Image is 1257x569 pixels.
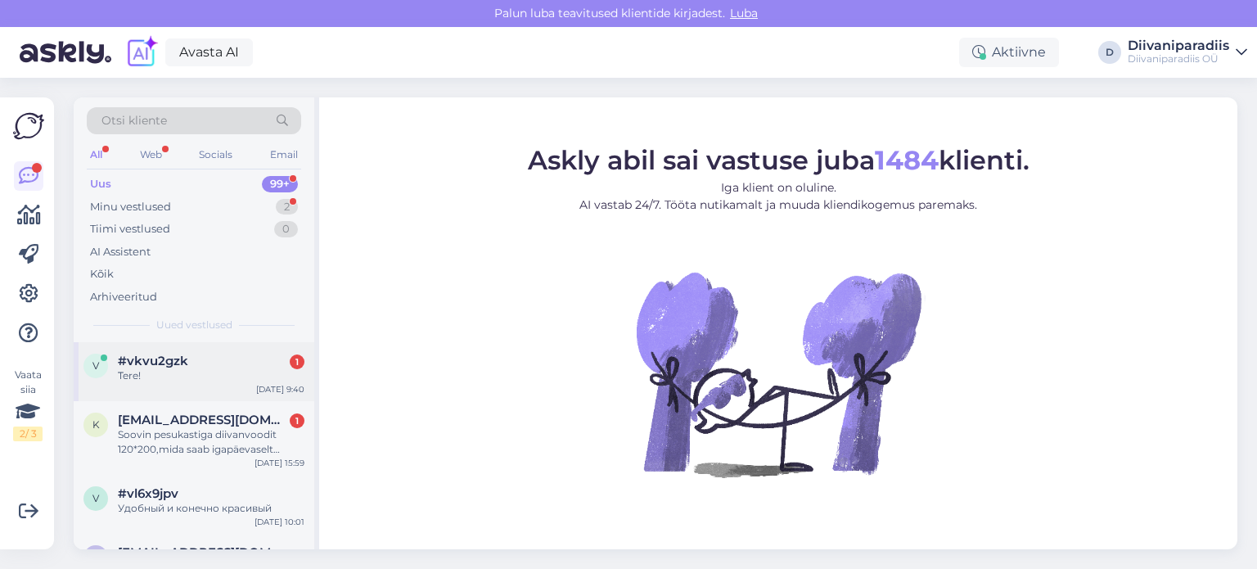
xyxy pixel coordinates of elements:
[1128,39,1229,52] div: Diivaniparadiis
[13,427,43,441] div: 2 / 3
[92,359,99,372] span: v
[124,35,159,70] img: explore-ai
[196,144,236,165] div: Socials
[959,38,1059,67] div: Aktiivne
[156,318,232,332] span: Uued vestlused
[1128,39,1247,65] a: DiivaniparadiisDiivaniparadiis OÜ
[290,413,304,428] div: 1
[256,383,304,395] div: [DATE] 9:40
[255,516,304,528] div: [DATE] 10:01
[92,492,99,504] span: v
[118,545,288,560] span: Lira.oleandr@gmail.com
[290,354,304,369] div: 1
[90,289,157,305] div: Arhiveeritud
[631,226,926,521] img: No Chat active
[255,457,304,469] div: [DATE] 15:59
[90,199,171,215] div: Minu vestlused
[725,6,763,20] span: Luba
[13,368,43,441] div: Vaata siia
[118,354,188,368] span: #vkvu2gzk
[92,418,100,431] span: k
[87,144,106,165] div: All
[118,368,304,383] div: Tere!
[90,244,151,260] div: AI Assistent
[1098,41,1121,64] div: D
[118,427,304,457] div: Soovin pesukastiga diivanvoodit 120*200,mida saab igapäevaselt kasutada
[118,501,304,516] div: Удобный и конечно красивый
[137,144,165,165] div: Web
[165,38,253,66] a: Avasta AI
[118,413,288,427] span: kaskvaima@gmail.com
[90,266,114,282] div: Kõik
[118,486,178,501] span: #vl6x9jpv
[13,111,44,142] img: Askly Logo
[262,176,298,192] div: 99+
[1128,52,1229,65] div: Diivaniparadiis OÜ
[101,112,167,129] span: Otsi kliente
[875,143,939,175] b: 1484
[276,199,298,215] div: 2
[528,178,1029,213] p: Iga klient on oluline. AI vastab 24/7. Tööta nutikamalt ja muuda kliendikogemus paremaks.
[90,221,170,237] div: Tiimi vestlused
[274,221,298,237] div: 0
[528,143,1029,175] span: Askly abil sai vastuse juba klienti.
[267,144,301,165] div: Email
[90,176,111,192] div: Uus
